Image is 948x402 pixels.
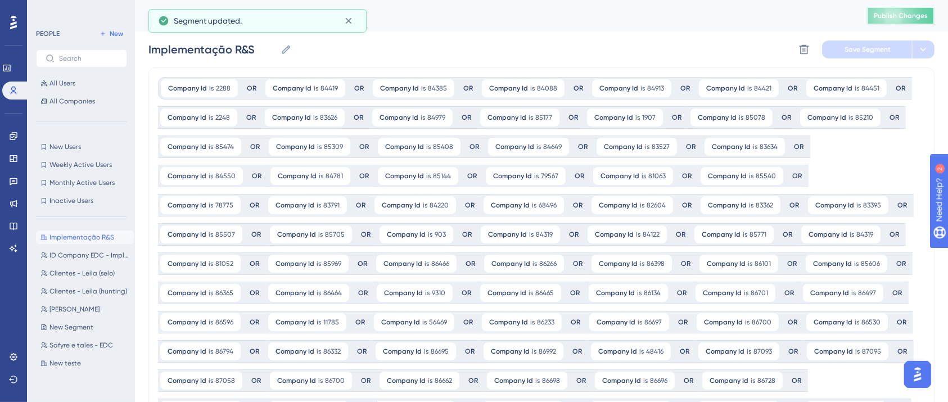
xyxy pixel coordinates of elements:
[323,318,339,327] span: 11785
[647,201,666,210] span: 82604
[756,201,773,210] span: 83362
[850,230,854,239] span: is
[36,29,60,38] div: PEOPLE
[466,259,475,268] div: OR
[36,302,134,316] button: [PERSON_NAME]
[535,113,552,122] span: 85177
[861,259,880,268] span: 85606
[320,113,337,122] span: 83626
[78,6,82,15] div: 2
[861,84,879,93] span: 84451
[323,347,341,356] span: 86332
[677,288,687,297] div: OR
[423,201,427,210] span: is
[535,288,554,297] span: 86465
[487,113,526,122] span: Company Id
[596,288,635,297] span: Company Id
[704,318,743,327] span: Company Id
[385,171,424,180] span: Company Id
[250,288,259,297] div: OR
[433,171,451,180] span: 85144
[216,84,231,93] span: 2288
[890,113,899,122] div: OR
[463,318,473,327] div: OR
[209,142,213,151] span: is
[36,267,134,280] button: Clientes - Leila (selo)
[49,359,81,368] span: New teste
[751,288,768,297] span: 86701
[854,259,859,268] span: is
[361,230,371,239] div: OR
[571,318,580,327] div: OR
[250,142,260,151] div: OR
[359,171,369,180] div: OR
[215,201,233,210] span: 78775
[856,201,861,210] span: is
[890,230,899,239] div: OR
[209,288,213,297] span: is
[642,171,646,180] span: is
[747,84,752,93] span: is
[49,287,127,296] span: Clientes - Leila (hunting)
[595,230,634,239] span: Company Id
[467,171,477,180] div: OR
[491,259,530,268] span: Company Id
[59,55,118,62] input: Search
[787,259,797,268] div: OR
[317,318,321,327] span: is
[788,318,797,327] div: OR
[856,230,873,239] span: 84319
[385,142,424,151] span: Company Id
[215,288,233,297] span: 86365
[810,288,849,297] span: Company Id
[49,305,100,314] span: [PERSON_NAME]
[168,113,206,122] span: Company Id
[534,171,539,180] span: is
[209,318,213,327] span: is
[209,259,213,268] span: is
[462,288,471,297] div: OR
[635,113,640,122] span: is
[537,84,557,93] span: 84088
[49,233,114,242] span: Implementação R&S
[276,259,314,268] span: Company Id
[209,171,213,180] span: is
[569,230,579,239] div: OR
[209,201,213,210] span: is
[36,320,134,334] button: New Segment
[323,201,340,210] span: 83791
[272,113,311,122] span: Company Id
[215,171,236,180] span: 84550
[597,318,635,327] span: Company Id
[676,230,685,239] div: OR
[462,113,471,122] div: OR
[750,230,766,239] span: 85771
[215,142,234,151] span: 85474
[380,113,418,122] span: Company Id
[489,318,528,327] span: Company Id
[215,318,233,327] span: 86596
[814,318,852,327] span: Company Id
[421,113,425,122] span: is
[425,288,430,297] span: is
[421,84,426,93] span: is
[325,230,345,239] span: 85705
[809,230,847,239] span: Company Id
[36,249,134,262] button: ID Company EDC - Implementação
[215,347,233,356] span: 86794
[422,318,427,327] span: is
[424,347,428,356] span: is
[703,288,742,297] span: Company Id
[432,288,445,297] span: 9310
[532,201,536,210] span: is
[604,142,643,151] span: Company Id
[148,8,839,24] div: People
[380,84,419,93] span: Company Id
[681,259,690,268] div: OR
[789,201,799,210] div: OR
[276,318,314,327] span: Company Id
[637,288,642,297] span: is
[278,171,317,180] span: Company Id
[712,142,751,151] span: Company Id
[707,259,746,268] span: Company Id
